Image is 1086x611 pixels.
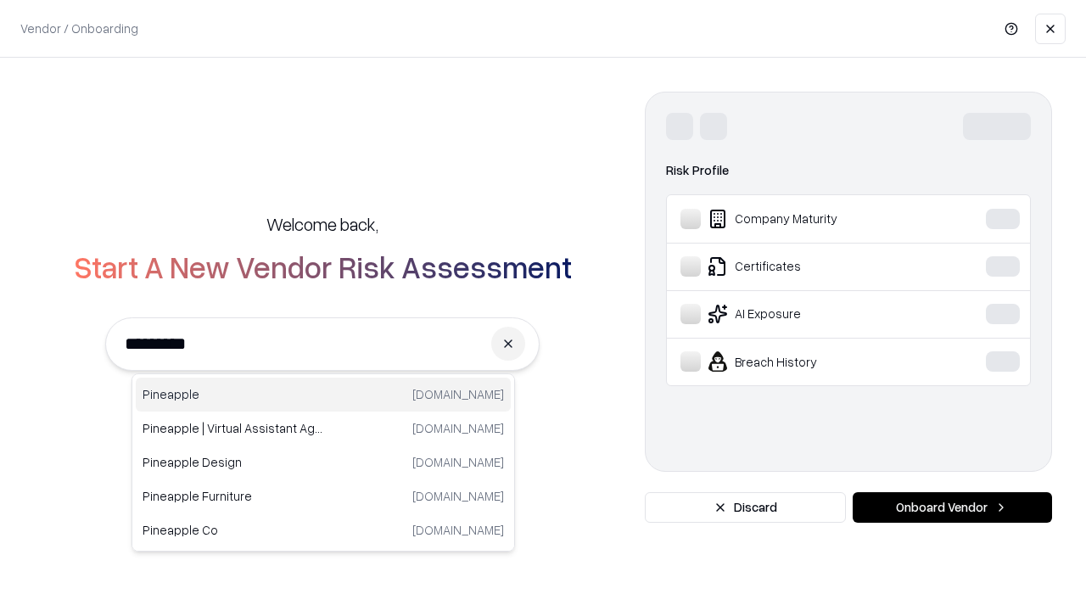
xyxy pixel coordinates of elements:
[266,212,378,236] h5: Welcome back,
[680,256,934,277] div: Certificates
[143,419,323,437] p: Pineapple | Virtual Assistant Agency
[132,373,515,552] div: Suggestions
[143,521,323,539] p: Pineapple Co
[853,492,1052,523] button: Onboard Vendor
[412,453,504,471] p: [DOMAIN_NAME]
[412,521,504,539] p: [DOMAIN_NAME]
[680,209,934,229] div: Company Maturity
[20,20,138,37] p: Vendor / Onboarding
[143,487,323,505] p: Pineapple Furniture
[143,453,323,471] p: Pineapple Design
[412,419,504,437] p: [DOMAIN_NAME]
[412,487,504,505] p: [DOMAIN_NAME]
[666,160,1031,181] div: Risk Profile
[645,492,846,523] button: Discard
[680,351,934,372] div: Breach History
[412,385,504,403] p: [DOMAIN_NAME]
[680,304,934,324] div: AI Exposure
[74,249,572,283] h2: Start A New Vendor Risk Assessment
[143,385,323,403] p: Pineapple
